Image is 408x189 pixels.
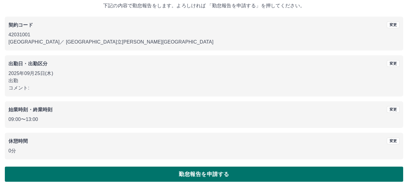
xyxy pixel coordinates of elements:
[387,21,400,28] button: 変更
[8,147,400,155] p: 0分
[8,77,400,84] p: 出勤
[8,70,400,77] p: 2025年09月25日(木)
[8,116,400,123] p: 09:00 〜 13:00
[8,107,52,112] b: 始業時刻・終業時刻
[8,138,28,144] b: 休憩時間
[5,2,403,9] p: 下記の内容で勤怠報告をします。よろしければ 「勤怠報告を申請する」を押してください。
[5,167,403,182] button: 勤怠報告を申請する
[8,22,33,28] b: 契約コード
[8,38,400,46] p: [GEOGRAPHIC_DATA] ／ [GEOGRAPHIC_DATA]立[PERSON_NAME][GEOGRAPHIC_DATA]
[8,31,400,38] p: 42031001
[387,138,400,144] button: 変更
[387,60,400,67] button: 変更
[387,106,400,113] button: 変更
[8,84,400,92] p: コメント:
[8,61,47,66] b: 出勤日・出勤区分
